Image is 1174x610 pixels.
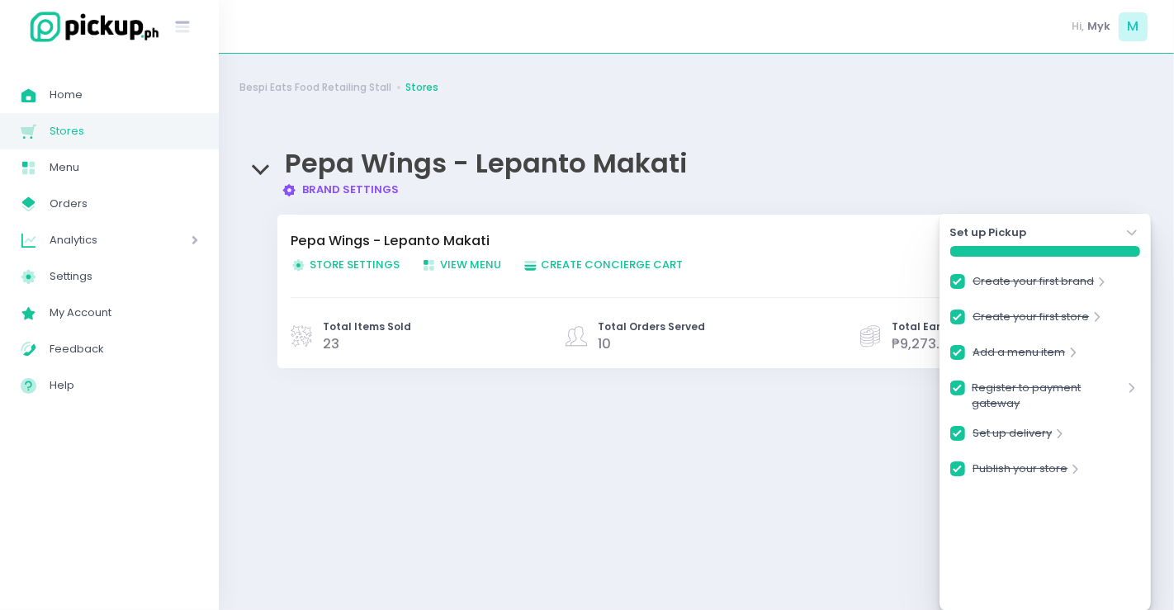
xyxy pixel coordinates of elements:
[50,121,198,142] span: Stores
[291,257,421,273] a: Store Settings
[950,225,1027,241] strong: Set up Pickup
[285,144,688,182] span: Pepa Wings - Lepanto Makati
[323,319,411,334] span: Total Items Sold
[421,257,523,273] a: View Menu
[1072,18,1085,35] span: Hi,
[291,257,400,272] span: Store Settings
[50,266,198,287] span: Settings
[523,257,684,272] span: Create Concierge Cart
[1119,12,1148,41] span: M
[973,309,1089,331] a: Create your first store
[50,229,144,251] span: Analytics
[892,334,958,353] span: ₱9,273.00
[973,425,1052,447] a: Set up delivery
[50,375,198,396] span: Help
[50,84,198,106] span: Home
[239,132,1153,198] div: Pepa Wings - Lepanto Makati Brand Settings
[239,198,1153,421] div: Pepa Wings - Lepanto Makati Brand Settings
[421,257,501,272] span: View Menu
[973,344,1065,366] a: Add a menu item
[598,319,705,334] span: Total Orders Served
[405,80,438,95] a: Stores
[323,334,339,353] span: 23
[973,273,1094,296] a: Create your first brand
[892,319,969,334] span: Total Earnings
[598,334,611,353] span: 10
[21,9,161,45] img: logo
[973,461,1067,483] a: Publish your store
[50,302,198,324] span: My Account
[50,157,198,178] span: Menu
[523,257,705,273] a: Create Concierge Cart
[291,231,1107,251] a: Pepa Wings - Lepanto Makati
[50,338,198,360] span: Feedback
[239,80,391,95] a: Bespi Eats Food Retailing Stall
[50,193,198,215] span: Orders
[972,380,1124,412] a: Register to payment gateway
[1087,18,1110,35] span: Myk
[282,182,400,197] a: Brand Settings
